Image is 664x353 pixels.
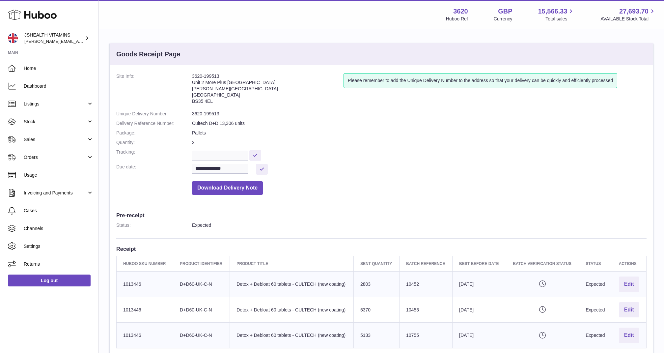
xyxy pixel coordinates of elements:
td: Expected [579,323,612,348]
dt: Delivery Reference Number: [116,120,192,127]
dd: Expected [192,222,647,228]
dd: 2 [192,139,647,146]
dd: 3620-199513 [192,111,647,117]
th: Best Before Date [453,256,506,271]
h3: Pre-receipt [116,212,647,219]
dt: Tracking: [116,149,192,161]
button: Download Delivery Note [192,181,263,195]
div: JSHEALTH VITAMINS [24,32,84,44]
span: Settings [24,243,94,250]
dt: Site Info: [116,73,192,107]
span: [PERSON_NAME][EMAIL_ADDRESS][DOMAIN_NAME] [24,39,132,44]
th: Status [579,256,612,271]
td: Expected [579,297,612,323]
button: Edit [619,302,639,318]
td: 1013446 [117,323,173,348]
td: [DATE] [453,323,506,348]
dd: Cultech D+D 13,306 units [192,120,647,127]
span: Usage [24,172,94,178]
td: Detox + Debloat 60 tablets - CULTECH (new coating) [230,323,354,348]
td: [DATE] [453,297,506,323]
td: 10755 [400,323,453,348]
th: Sent Quantity [353,256,399,271]
th: Product Identifier [173,256,230,271]
td: Detox + Debloat 60 tablets - CULTECH (new coating) [230,271,354,297]
th: Actions [612,256,646,271]
a: Log out [8,275,91,286]
td: 2803 [353,271,399,297]
span: 27,693.70 [619,7,649,16]
dt: Quantity: [116,139,192,146]
td: 1013446 [117,271,173,297]
span: AVAILABLE Stock Total [600,16,656,22]
button: Edit [619,277,639,292]
td: 1013446 [117,297,173,323]
h3: Receipt [116,245,647,252]
span: Cases [24,208,94,214]
span: Total sales [545,16,575,22]
td: 5133 [353,323,399,348]
span: Invoicing and Payments [24,190,87,196]
td: D+D60-UK-C-N [173,297,230,323]
address: 3620-199513 Unit 2 More Plus [GEOGRAPHIC_DATA] [PERSON_NAME][GEOGRAPHIC_DATA] [GEOGRAPHIC_DATA] B... [192,73,344,107]
dt: Status: [116,222,192,228]
td: D+D60-UK-C-N [173,323,230,348]
h3: Goods Receipt Page [116,50,180,59]
span: 15,566.33 [538,7,567,16]
span: Dashboard [24,83,94,89]
strong: 3620 [453,7,468,16]
th: Batch Reference [400,256,453,271]
span: Listings [24,101,87,107]
div: Huboo Ref [446,16,468,22]
dt: Unique Delivery Number: [116,111,192,117]
th: Product title [230,256,354,271]
span: Stock [24,119,87,125]
strong: GBP [498,7,512,16]
td: Detox + Debloat 60 tablets - CULTECH (new coating) [230,297,354,323]
a: 27,693.70 AVAILABLE Stock Total [600,7,656,22]
span: Channels [24,225,94,232]
button: Edit [619,328,639,343]
span: Home [24,65,94,72]
div: Currency [494,16,512,22]
td: 5370 [353,297,399,323]
dt: Package: [116,130,192,136]
div: Please remember to add the Unique Delivery Number to the address so that your delivery can be qui... [344,73,617,88]
span: Orders [24,154,87,161]
td: 10453 [400,297,453,323]
span: Sales [24,136,87,143]
a: 15,566.33 Total sales [538,7,575,22]
dt: Due date: [116,164,192,175]
td: 10452 [400,271,453,297]
td: [DATE] [453,271,506,297]
td: Expected [579,271,612,297]
dd: Pallets [192,130,647,136]
img: francesca@jshealthvitamins.com [8,33,18,43]
th: Huboo SKU Number [117,256,173,271]
td: D+D60-UK-C-N [173,271,230,297]
span: Returns [24,261,94,267]
th: Batch Verification Status [506,256,579,271]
